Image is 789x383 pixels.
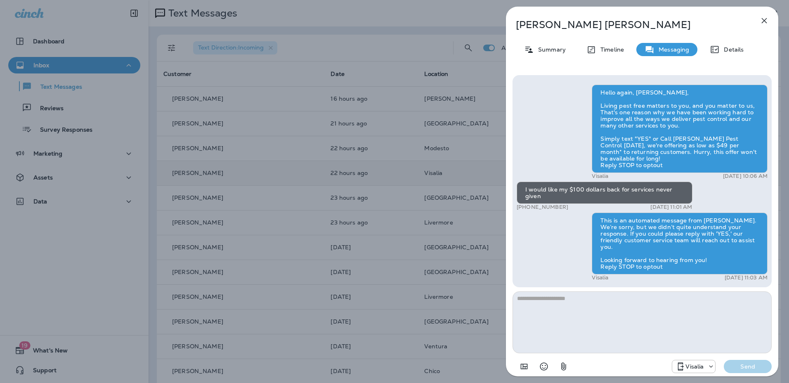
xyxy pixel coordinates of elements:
[516,358,532,375] button: Add in a premade template
[534,46,566,53] p: Summary
[723,173,768,180] p: [DATE] 10:06 AM
[654,46,689,53] p: Messaging
[592,85,768,173] div: Hello again, [PERSON_NAME], Living pest free matters to you, and you matter to us, That's one rea...
[592,173,608,180] p: Visalia
[720,46,744,53] p: Details
[685,363,704,370] p: Visalia
[592,274,608,281] p: Visalia
[592,213,768,274] div: This is an automated message from [PERSON_NAME]. We’re sorry, but we didn’t quite understand your...
[596,46,624,53] p: Timeline
[536,358,552,375] button: Select an emoji
[672,362,715,371] div: +1 (559) 608-4092
[516,19,741,31] p: [PERSON_NAME] [PERSON_NAME]
[725,274,768,281] p: [DATE] 11:03 AM
[517,204,568,210] p: [PHONE_NUMBER]
[650,204,692,210] p: [DATE] 11:01 AM
[517,182,692,204] div: I would like my $100 dollars back for services never given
